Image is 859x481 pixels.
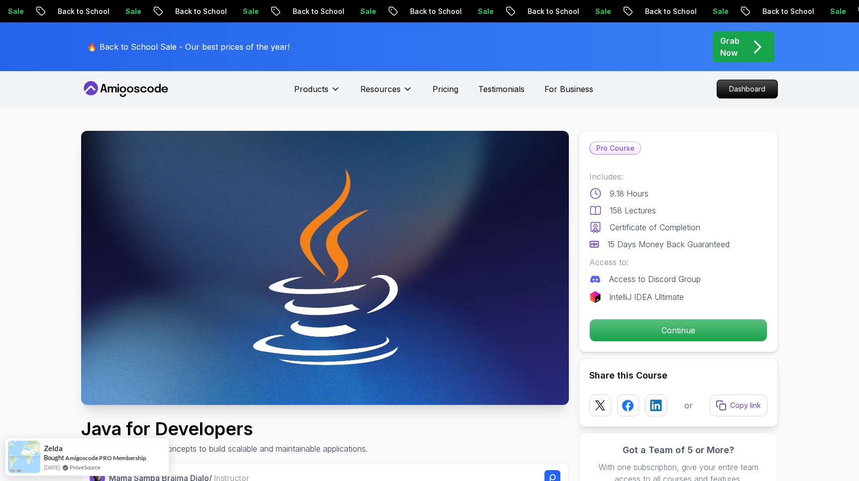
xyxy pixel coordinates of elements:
[81,419,368,439] h1: Java for Developers
[618,6,685,16] p: Back to School
[685,6,717,16] p: Sale
[609,273,701,285] p: Access to Discord Group
[589,171,767,183] p: Includes:
[590,319,767,341] p: Continue
[803,6,835,16] p: Sale
[44,463,60,472] span: [DATE]
[478,83,525,95] a: Testimonials
[70,463,101,472] a: ProveSource
[8,441,40,473] img: provesource social proof notification image
[720,35,740,59] p: Grab Now
[81,443,368,455] p: Learn advanced Java concepts to build scalable and maintainable applications.
[44,444,63,453] span: Zelda
[30,6,98,16] p: Back to School
[610,204,656,216] p: 158 Lectures
[98,6,130,16] p: Sale
[265,6,333,16] p: Back to School
[735,6,803,16] p: Back to School
[589,443,767,457] h3: Got a Team of 5 or More?
[360,83,413,103] button: Resources
[589,369,767,383] h2: Share this Course
[294,83,340,103] button: Products
[589,291,601,303] img: jetbrains logo
[65,454,146,462] a: Amigoscode PRO Membership
[589,319,767,342] button: Continue
[333,6,365,16] p: Sale
[568,6,600,16] p: Sale
[215,6,247,16] p: Sale
[544,83,593,95] a: For Business
[609,291,684,303] p: IntelliJ IDEA Ultimate
[589,256,767,268] p: Access to:
[432,83,458,95] a: Pricing
[590,142,641,154] p: Pro Course
[717,80,777,98] p: Dashboard
[500,6,568,16] p: Back to School
[607,238,730,250] p: 15 Days Money Back Guaranteed
[81,131,569,405] img: java-for-developers_thumbnail
[383,6,450,16] p: Back to School
[717,80,778,98] a: Dashboard
[360,83,401,95] p: Resources
[684,399,693,411] p: or
[148,6,215,16] p: Back to School
[610,221,700,233] p: Certificate of Completion
[450,6,482,16] p: Sale
[87,41,290,53] p: 🔥 Back to School Sale - Our best prices of the year!
[730,400,761,410] p: Copy link
[44,454,64,462] span: Bought
[294,83,328,95] p: Products
[710,394,767,416] button: Copy link
[610,188,648,199] p: 9.18 Hours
